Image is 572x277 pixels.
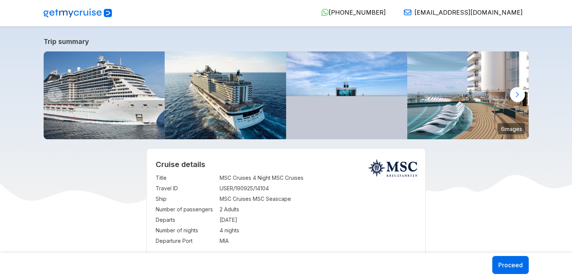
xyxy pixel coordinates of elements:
a: [PHONE_NUMBER] [315,9,386,16]
td: [DATE] [220,215,416,225]
img: top_pag_mscseascape.png [44,51,165,139]
td: MSC Cruises 4 Night MSC Cruises [220,173,416,183]
span: [EMAIL_ADDRESS][DOMAIN_NAME] [414,9,523,16]
small: 6 images [498,123,525,134]
td: : [216,215,220,225]
td: Number of nights [156,225,216,236]
td: MIA [220,236,416,246]
a: Trip summary [44,38,529,45]
td: 4 nights [220,225,416,236]
td: : [216,194,220,204]
td: Departure Port [156,236,216,246]
td: 2 Adults [220,204,416,215]
td: : [216,236,220,246]
td: Travel ID [156,183,216,194]
a: [EMAIL_ADDRESS][DOMAIN_NAME] [398,9,523,16]
td: MSC Cruises MSC Seascape [220,194,416,204]
td: : [216,204,220,215]
td: : [216,225,220,236]
td: Departs [156,215,216,225]
img: Email [404,9,411,16]
td: : [216,183,220,194]
td: Ship [156,194,216,204]
button: Proceed [492,256,529,274]
img: sc_main_pool.jpg [286,51,408,139]
h2: Cruise details [156,160,416,169]
td: Number of passengers [156,204,216,215]
td: USER/190925/14104 [220,183,416,194]
span: [PHONE_NUMBER] [329,9,386,16]
img: WhatsApp [321,9,329,16]
img: sc_item.jpg [165,51,286,139]
td: Title [156,173,216,183]
td: : [216,173,220,183]
img: sh_infinity-pool.jpg [407,51,529,139]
